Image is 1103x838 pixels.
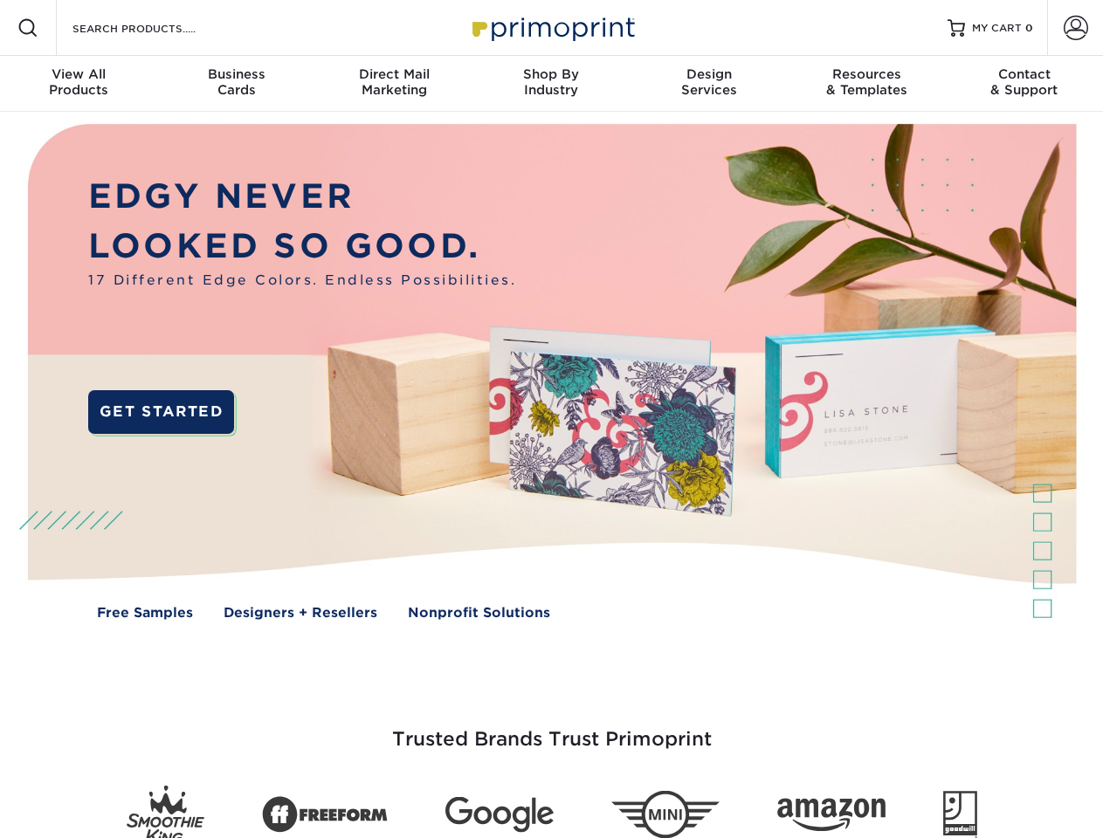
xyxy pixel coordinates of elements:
div: Industry [472,66,630,98]
a: Nonprofit Solutions [408,603,550,623]
span: Resources [788,66,945,82]
span: Business [157,66,314,82]
p: EDGY NEVER [88,172,516,222]
div: Marketing [315,66,472,98]
a: BusinessCards [157,56,314,112]
span: Shop By [472,66,630,82]
div: & Support [946,66,1103,98]
a: Direct MailMarketing [315,56,472,112]
span: Design [631,66,788,82]
a: GET STARTED [88,390,234,434]
a: DesignServices [631,56,788,112]
div: Services [631,66,788,98]
a: Shop ByIndustry [472,56,630,112]
input: SEARCH PRODUCTS..... [71,17,241,38]
img: Amazon [777,799,886,832]
span: MY CART [972,21,1022,36]
span: 17 Different Edge Colors. Endless Possibilities. [88,271,516,291]
span: Contact [946,66,1103,82]
img: Primoprint [465,9,639,46]
a: Resources& Templates [788,56,945,112]
h3: Trusted Brands Trust Primoprint [41,686,1063,772]
span: 0 [1025,22,1033,34]
a: Contact& Support [946,56,1103,112]
img: Google [445,797,554,833]
a: Free Samples [97,603,193,623]
span: Direct Mail [315,66,472,82]
img: Goodwill [943,791,977,838]
div: & Templates [788,66,945,98]
a: Designers + Resellers [224,603,377,623]
div: Cards [157,66,314,98]
p: LOOKED SO GOOD. [88,222,516,271]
